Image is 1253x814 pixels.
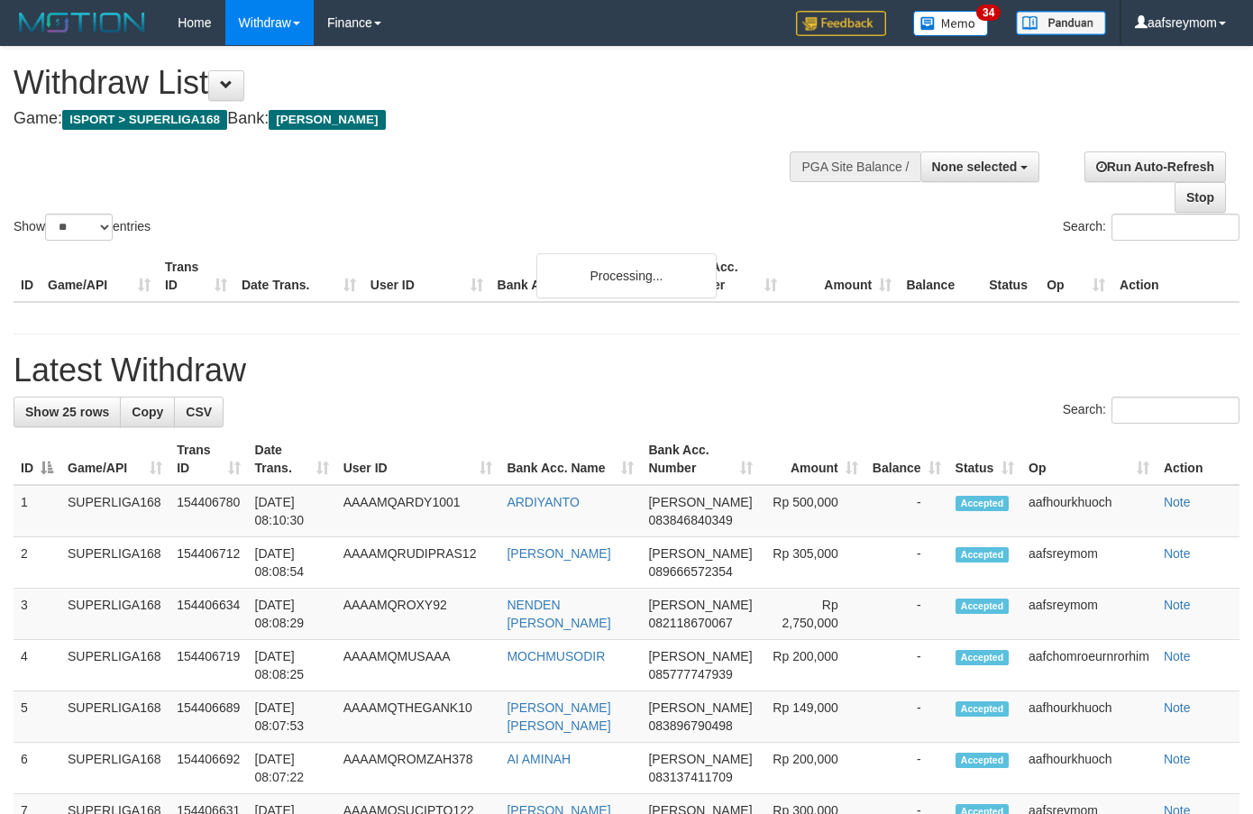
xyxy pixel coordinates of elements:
td: AAAAMQMUSAAA [336,640,500,691]
td: [DATE] 08:08:25 [248,640,336,691]
img: Button%20Memo.svg [913,11,989,36]
td: SUPERLIGA168 [60,691,169,743]
h1: Withdraw List [14,65,818,101]
td: - [865,743,948,794]
th: Op [1039,251,1112,302]
td: AAAAMQRUDIPRAS12 [336,537,500,589]
a: MOCHMUSODIR [507,649,605,663]
td: aafsreymom [1021,537,1157,589]
span: Accepted [956,650,1010,665]
a: Note [1164,598,1191,612]
td: - [865,589,948,640]
label: Search: [1063,214,1239,241]
span: [PERSON_NAME] [648,700,752,715]
span: Show 25 rows [25,405,109,419]
td: SUPERLIGA168 [60,640,169,691]
th: Action [1112,251,1239,302]
th: Balance: activate to sort column ascending [865,434,948,485]
th: Op: activate to sort column ascending [1021,434,1157,485]
td: 1 [14,485,60,537]
th: Bank Acc. Number: activate to sort column ascending [641,434,759,485]
td: SUPERLIGA168 [60,537,169,589]
span: Copy 085777747939 to clipboard [648,667,732,681]
span: Accepted [956,701,1010,717]
th: ID: activate to sort column descending [14,434,60,485]
th: Amount: activate to sort column ascending [760,434,865,485]
td: - [865,640,948,691]
span: Copy [132,405,163,419]
span: [PERSON_NAME] [648,649,752,663]
td: [DATE] 08:07:53 [248,691,336,743]
span: [PERSON_NAME] [648,752,752,766]
td: AAAAMQTHEGANK10 [336,691,500,743]
th: Status [982,251,1039,302]
span: CSV [186,405,212,419]
td: [DATE] 08:08:29 [248,589,336,640]
a: Note [1164,495,1191,509]
a: Show 25 rows [14,397,121,427]
td: - [865,691,948,743]
th: Amount [784,251,899,302]
td: 4 [14,640,60,691]
th: Date Trans. [234,251,363,302]
a: Note [1164,546,1191,561]
a: NENDEN [PERSON_NAME] [507,598,610,630]
td: 3 [14,589,60,640]
td: 154406780 [169,485,247,537]
td: Rp 500,000 [760,485,865,537]
td: Rp 2,750,000 [760,589,865,640]
td: AAAAMQROMZAH378 [336,743,500,794]
td: aafchomroeurnrorhim [1021,640,1157,691]
td: [DATE] 08:08:54 [248,537,336,589]
span: Copy 083137411709 to clipboard [648,770,732,784]
a: ARDIYANTO [507,495,579,509]
a: AI AMINAH [507,752,571,766]
span: None selected [932,160,1018,174]
th: Status: activate to sort column ascending [948,434,1021,485]
th: Game/API [41,251,158,302]
label: Show entries [14,214,151,241]
th: Balance [899,251,982,302]
a: Note [1164,700,1191,715]
th: User ID [363,251,490,302]
td: - [865,537,948,589]
td: AAAAMQROXY92 [336,589,500,640]
th: Bank Acc. Number [670,251,784,302]
td: 154406634 [169,589,247,640]
span: Copy 083896790498 to clipboard [648,718,732,733]
td: - [865,485,948,537]
span: [PERSON_NAME] [269,110,385,130]
label: Search: [1063,397,1239,424]
td: SUPERLIGA168 [60,743,169,794]
button: None selected [920,151,1040,182]
input: Search: [1111,397,1239,424]
a: Note [1164,752,1191,766]
div: PGA Site Balance / [790,151,919,182]
span: Copy 082118670067 to clipboard [648,616,732,630]
th: Bank Acc. Name [490,251,671,302]
th: Date Trans.: activate to sort column ascending [248,434,336,485]
h4: Game: Bank: [14,110,818,128]
td: aafhourkhuoch [1021,485,1157,537]
td: aafhourkhuoch [1021,691,1157,743]
th: Trans ID [158,251,234,302]
th: Game/API: activate to sort column ascending [60,434,169,485]
th: User ID: activate to sort column ascending [336,434,500,485]
td: 154406689 [169,691,247,743]
td: 154406719 [169,640,247,691]
th: ID [14,251,41,302]
a: Copy [120,397,175,427]
img: Feedback.jpg [796,11,886,36]
span: ISPORT > SUPERLIGA168 [62,110,227,130]
span: Accepted [956,547,1010,562]
span: [PERSON_NAME] [648,546,752,561]
span: Copy 089666572354 to clipboard [648,564,732,579]
div: Processing... [536,253,717,298]
td: 154406692 [169,743,247,794]
td: Rp 200,000 [760,640,865,691]
img: MOTION_logo.png [14,9,151,36]
td: Rp 200,000 [760,743,865,794]
td: SUPERLIGA168 [60,589,169,640]
a: Run Auto-Refresh [1084,151,1226,182]
th: Trans ID: activate to sort column ascending [169,434,247,485]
